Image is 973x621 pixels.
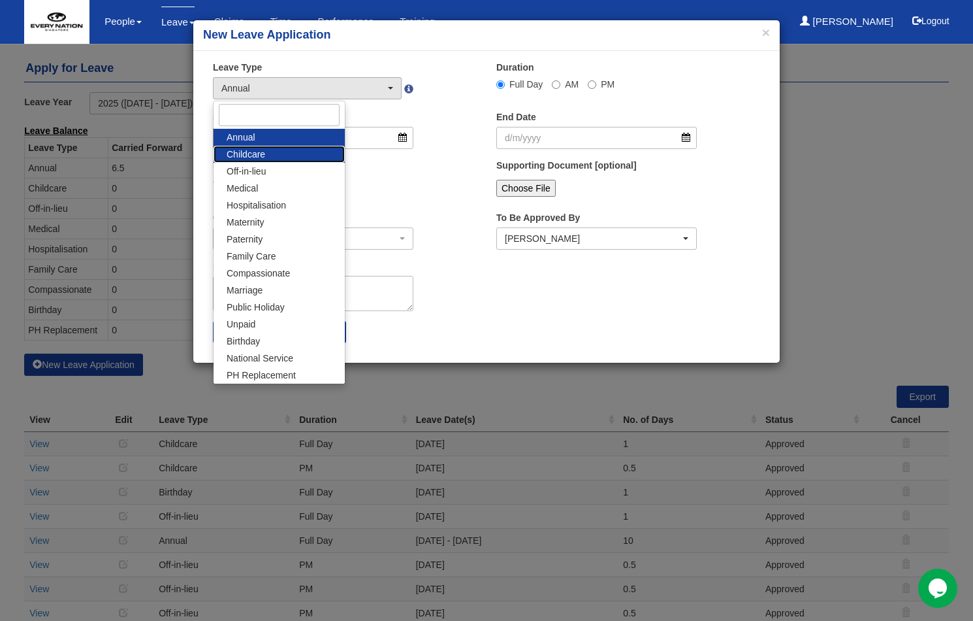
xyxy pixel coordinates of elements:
[227,131,255,144] span: Annual
[227,182,258,195] span: Medical
[227,352,293,365] span: National Service
[509,79,543,90] span: Full Day
[227,369,296,382] span: PH Replacement
[213,61,262,74] label: Leave Type
[227,233,263,246] span: Paternity
[227,199,286,212] span: Hospitalisation
[227,267,290,280] span: Compassionate
[219,104,340,126] input: Search
[496,159,637,172] label: Supporting Document [optional]
[227,216,264,229] span: Maternity
[203,28,330,41] b: New Leave Application
[227,318,255,331] span: Unpaid
[227,284,263,297] span: Marriage
[227,301,285,314] span: Public Holiday
[496,211,580,224] label: To Be Approved By
[227,165,266,178] span: Off-in-lieu
[496,110,536,124] label: End Date
[496,127,697,149] input: d/m/yyyy
[221,82,385,95] div: Annual
[227,148,265,161] span: Childcare
[505,232,680,245] div: [PERSON_NAME]
[227,250,276,263] span: Family Care
[496,61,534,74] label: Duration
[496,227,697,250] button: Joshua Harris
[213,77,402,99] button: Annual
[918,569,960,608] iframe: chat widget
[762,25,770,39] button: ×
[565,79,579,90] span: AM
[496,180,556,197] input: Choose File
[227,335,260,348] span: Birthday
[601,79,614,90] span: PM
